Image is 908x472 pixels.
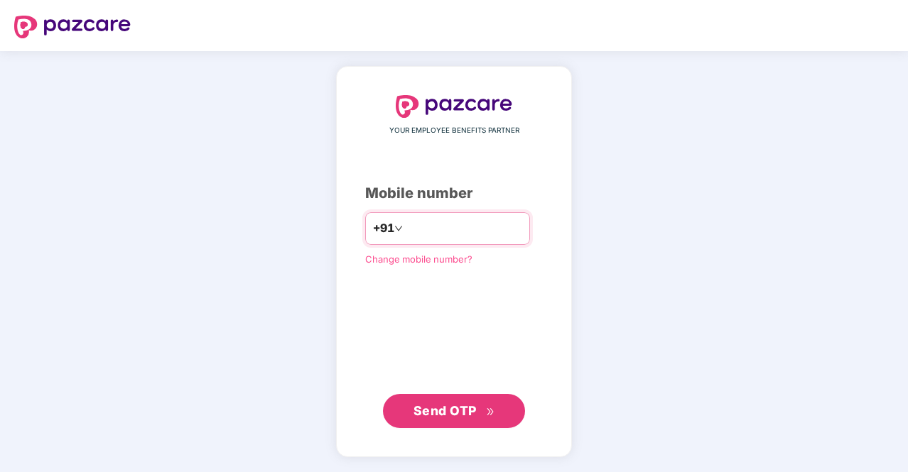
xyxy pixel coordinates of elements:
a: Change mobile number? [365,253,472,265]
span: double-right [486,407,495,417]
span: down [394,224,403,233]
div: Mobile number [365,182,543,204]
button: Send OTPdouble-right [383,394,525,428]
img: logo [396,95,512,118]
img: logo [14,16,131,38]
span: YOUR EMPLOYEE BENEFITS PARTNER [389,125,519,136]
span: Send OTP [414,403,477,418]
span: +91 [373,219,394,237]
